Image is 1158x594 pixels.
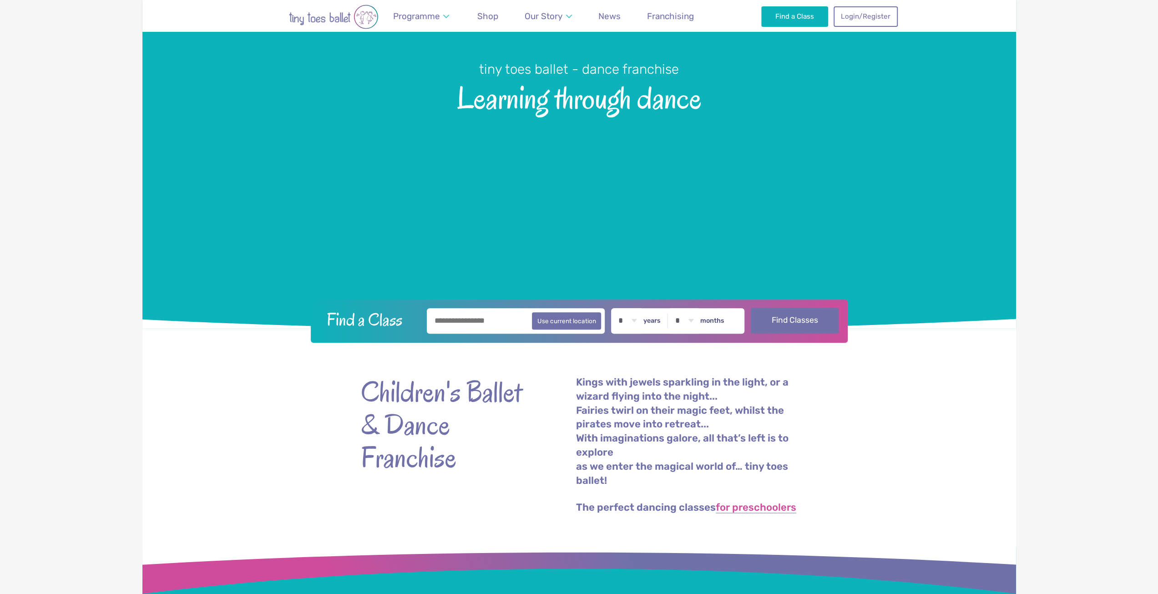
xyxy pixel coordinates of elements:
label: years [643,317,661,325]
label: months [700,317,724,325]
strong: Children's Ballet & Dance Franchise [361,376,525,474]
a: Our Story [520,5,576,27]
button: Find Classes [751,308,839,333]
button: Use current location [532,312,602,330]
img: tiny toes ballet [261,5,406,29]
span: Learning through dance [158,78,1000,115]
span: Shop [477,11,498,21]
span: News [598,11,621,21]
a: Shop [473,5,503,27]
a: Franchising [643,5,698,27]
small: tiny toes ballet - dance franchise [479,61,679,77]
a: Programme [389,5,454,27]
span: Franchising [647,11,694,21]
h2: Find a Class [319,308,420,331]
a: Find a Class [761,6,828,26]
a: Login/Register [834,6,897,26]
a: News [594,5,625,27]
span: Our Story [525,11,562,21]
p: The perfect dancing classes [576,501,798,515]
p: Kings with jewels sparkling in the light, or a wizard flying into the night... Fairies twirl on t... [576,376,798,488]
a: for preschoolers [716,503,796,513]
span: Programme [393,11,440,21]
